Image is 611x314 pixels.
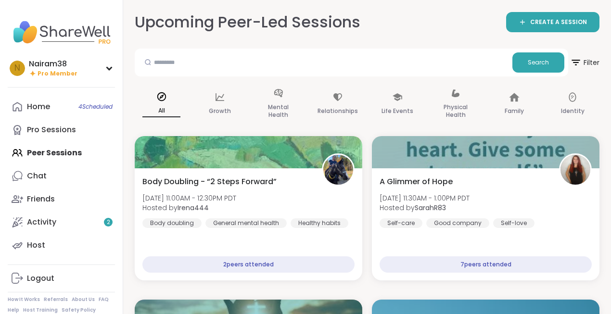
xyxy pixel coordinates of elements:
p: Life Events [382,105,413,117]
img: SarahR83 [560,155,590,185]
button: Search [512,52,564,73]
span: Hosted by [380,203,470,213]
a: CREATE A SESSION [506,12,599,32]
a: Activity2 [8,211,115,234]
a: Help [8,307,19,314]
span: CREATE A SESSION [530,18,587,26]
h2: Upcoming Peer-Led Sessions [135,12,360,33]
div: Pro Sessions [27,125,76,135]
a: About Us [72,296,95,303]
div: Activity [27,217,56,227]
a: Host Training [23,307,58,314]
div: General mental health [205,218,287,228]
span: Search [528,58,549,67]
a: Logout [8,267,115,290]
img: Irena444 [323,155,353,185]
div: 7 peers attended [380,256,592,273]
span: Body Doubling - “2 Steps Forward” [142,176,277,188]
p: Growth [209,105,231,117]
span: [DATE] 11:30AM - 1:00PM PDT [380,193,470,203]
span: Hosted by [142,203,236,213]
p: Physical Health [437,101,475,121]
div: Good company [426,218,489,228]
div: Friends [27,194,55,204]
div: Chat [27,171,47,181]
a: Host [8,234,115,257]
div: Self-love [493,218,535,228]
a: Pro Sessions [8,118,115,141]
span: 4 Scheduled [78,103,113,111]
p: Identity [561,105,585,117]
span: 2 [107,218,110,226]
span: N [14,62,20,75]
b: Irena444 [178,203,209,213]
span: Filter [570,51,599,74]
div: Healthy habits [291,218,348,228]
a: How It Works [8,296,40,303]
div: Logout [27,273,54,284]
span: A Glimmer of Hope [380,176,453,188]
div: Nairam38 [29,59,77,69]
a: Referrals [44,296,68,303]
p: All [142,105,180,117]
p: Family [505,105,524,117]
div: Home [27,101,50,112]
a: Safety Policy [62,307,96,314]
div: Body doubling [142,218,202,228]
div: Self-care [380,218,422,228]
img: ShareWell Nav Logo [8,15,115,49]
a: Home4Scheduled [8,95,115,118]
span: [DATE] 11:00AM - 12:30PM PDT [142,193,236,203]
a: FAQ [99,296,109,303]
a: Friends [8,188,115,211]
p: Relationships [318,105,358,117]
div: 2 peers attended [142,256,355,273]
b: SarahR83 [415,203,446,213]
p: Mental Health [259,101,297,121]
span: Pro Member [38,70,77,78]
div: Host [27,240,45,251]
button: Filter [570,49,599,76]
a: Chat [8,164,115,188]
